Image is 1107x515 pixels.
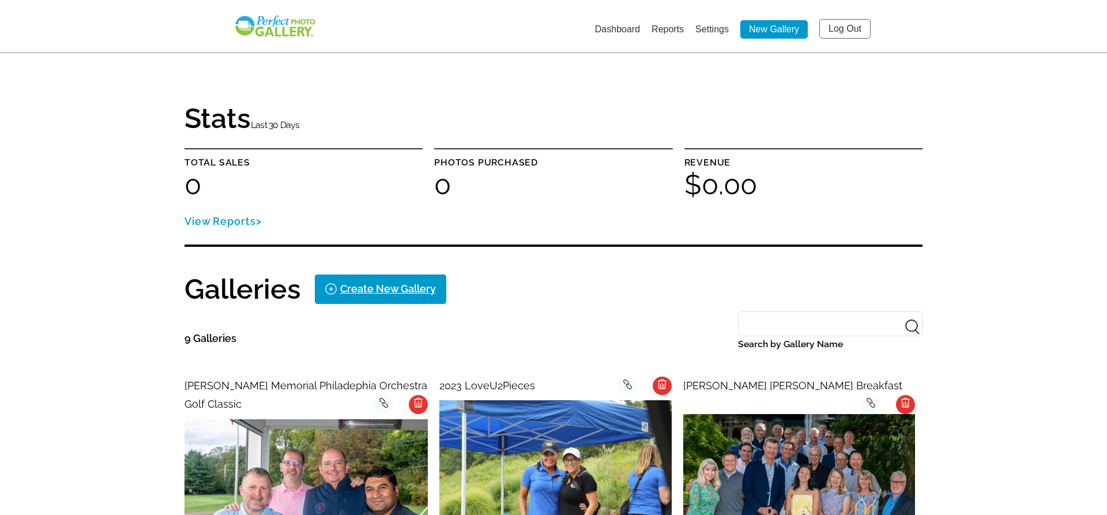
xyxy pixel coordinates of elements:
[819,19,871,39] a: Log Out
[234,14,317,38] img: Snapphound Logo
[695,24,729,34] a: Settings
[652,24,684,34] a: Reports
[184,215,262,227] a: View Reports
[595,24,640,34] a: Dashboard
[315,275,446,303] a: Create New Gallery
[184,332,236,344] span: 9 Galleries
[684,171,922,198] h1: $0.00
[251,119,300,130] small: Last 30 Days
[184,155,423,171] p: Total sales
[184,104,300,134] h1: Stats
[738,336,922,352] label: Search by Gallery Name
[340,280,436,298] div: Create New Gallery
[683,379,902,392] span: [PERSON_NAME] [PERSON_NAME] Breakfast
[439,379,535,392] span: 2023 LoveU2Pieces
[434,171,672,198] h1: 0
[184,275,301,303] h1: Galleries
[184,171,423,198] h1: 0
[684,155,922,171] p: Revenue
[740,20,808,39] a: New Gallery
[434,155,672,171] p: Photos purchased
[184,379,427,410] span: [PERSON_NAME] Memorial Philadephia Orchestra Golf Classic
